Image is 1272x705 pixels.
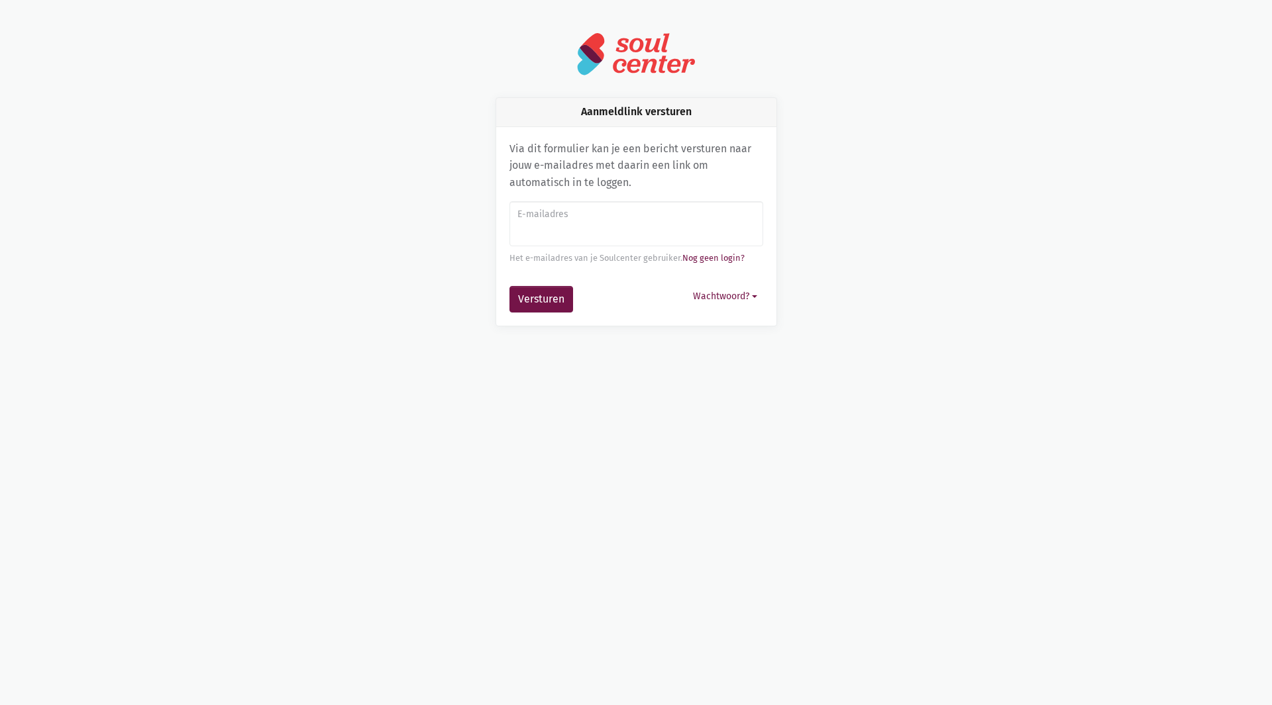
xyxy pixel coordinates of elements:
img: logo-soulcenter-full.svg [576,32,696,76]
button: Wachtwoord? [687,286,763,306]
p: Via dit formulier kan je een bericht versturen naar jouw e-mailadres met daarin een link om autom... [509,140,763,191]
label: E-mailadres [517,207,754,222]
a: Nog geen login? [682,253,745,263]
div: Aanmeldlink versturen [496,98,776,126]
button: Versturen [509,286,573,312]
div: Het e-mailadres van je Soulcenter gebruiker. [509,252,763,265]
form: Aanmeldlink versturen [509,201,763,312]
